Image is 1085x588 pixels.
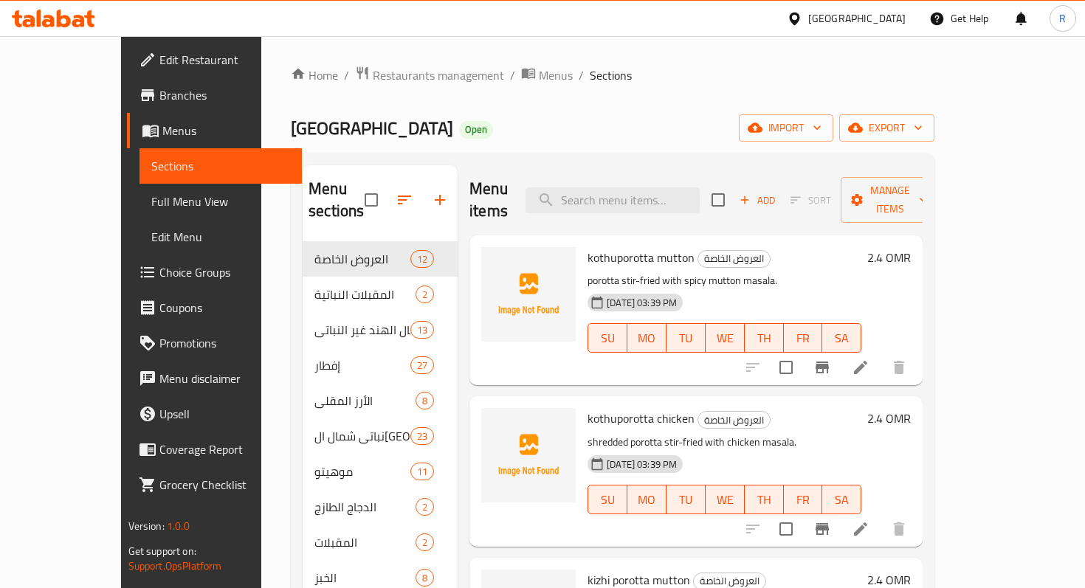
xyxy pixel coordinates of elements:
span: Manage items [852,181,928,218]
p: porotta stir-fried with spicy mutton masala. [588,271,861,290]
span: Edit Menu [151,228,290,246]
div: items [410,321,434,339]
span: Sections [151,157,290,175]
div: شمال الهند غير النباتي13 [303,312,458,347]
span: نباتي شمال ال[GEOGRAPHIC_DATA] [314,427,410,445]
span: 1.0.0 [167,516,190,536]
span: Sort sections [387,182,422,218]
span: 23 [411,429,433,443]
a: Upsell [127,396,302,432]
span: Get support on: [128,542,196,561]
div: المقبلات النباتية2 [303,277,458,312]
button: Add [734,189,781,212]
span: Choice Groups [159,263,290,281]
button: SU [588,323,627,353]
span: Open [459,123,493,136]
span: 2 [416,288,433,302]
span: WE [712,328,739,349]
span: Menu disclaimer [159,370,290,387]
button: TU [666,485,706,514]
h2: Menu items [469,178,508,222]
span: Sections [590,66,632,84]
a: Home [291,66,338,84]
span: 27 [411,359,433,373]
div: items [410,463,434,480]
button: TH [745,485,784,514]
h6: 2.4 OMR [867,408,911,429]
span: Grocery Checklist [159,476,290,494]
div: الدجاج الطازج2 [303,489,458,525]
span: Select all sections [356,184,387,215]
span: [DATE] 03:39 PM [601,457,683,471]
div: items [416,569,434,587]
button: TH [745,323,784,353]
img: kothuporotta chicken [481,408,576,502]
button: import [739,114,833,142]
div: items [416,533,434,551]
span: SA [828,489,855,511]
span: موهيتو [314,463,410,480]
span: 8 [416,571,433,585]
button: WE [706,485,745,514]
span: Add [737,192,777,209]
span: 8 [416,394,433,408]
button: Manage items [841,177,940,223]
a: Edit Menu [139,219,302,255]
div: الدجاج الطازج [314,498,416,516]
span: Add item [734,189,781,212]
input: search [526,187,700,213]
span: Version: [128,516,165,536]
a: Edit menu item [852,359,869,376]
button: delete [881,511,917,547]
div: items [410,356,434,374]
span: TH [751,328,778,349]
span: R [1059,10,1066,27]
div: المقبلات [314,533,416,551]
a: Edit Restaurant [127,42,302,77]
span: Restaurants management [373,66,504,84]
span: شمال الهند غير النباتي [314,321,410,339]
span: kothuporotta mutton [588,246,695,269]
button: export [839,114,934,142]
a: Edit menu item [852,520,869,538]
a: Support.OpsPlatform [128,556,222,575]
a: Coupons [127,290,302,325]
span: 12 [411,252,433,266]
span: إفطار [314,356,410,374]
div: [GEOGRAPHIC_DATA] [808,10,906,27]
div: نباتي شمال ال[GEOGRAPHIC_DATA]23 [303,418,458,454]
div: الأرز المقلي8 [303,383,458,418]
button: SU [588,485,627,514]
button: SA [822,485,861,514]
span: 2 [416,536,433,550]
span: Select section first [781,189,841,212]
button: delete [881,350,917,385]
div: العروض الخاصة [697,250,771,268]
h6: 2.4 OMR [867,247,911,268]
span: import [751,119,821,137]
a: Menu disclaimer [127,361,302,396]
a: Restaurants management [355,66,504,85]
button: TU [666,323,706,353]
span: Select section [703,184,734,215]
img: kothuporotta mutton [481,247,576,342]
button: Branch-specific-item [805,511,840,547]
div: إفطار27 [303,347,458,383]
span: العروض الخاصة [314,250,410,268]
button: FR [784,323,823,353]
div: موهيتو11 [303,454,458,489]
span: WE [712,489,739,511]
span: الأرز المقلي [314,392,416,409]
span: Branches [159,86,290,104]
span: Menus [162,122,290,139]
span: Upsell [159,405,290,423]
div: المقبلات2 [303,525,458,560]
button: MO [627,485,666,514]
button: FR [784,485,823,514]
div: نباتي شمال الهند [314,427,410,445]
button: SA [822,323,861,353]
div: المقبلات النباتية [314,286,416,303]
